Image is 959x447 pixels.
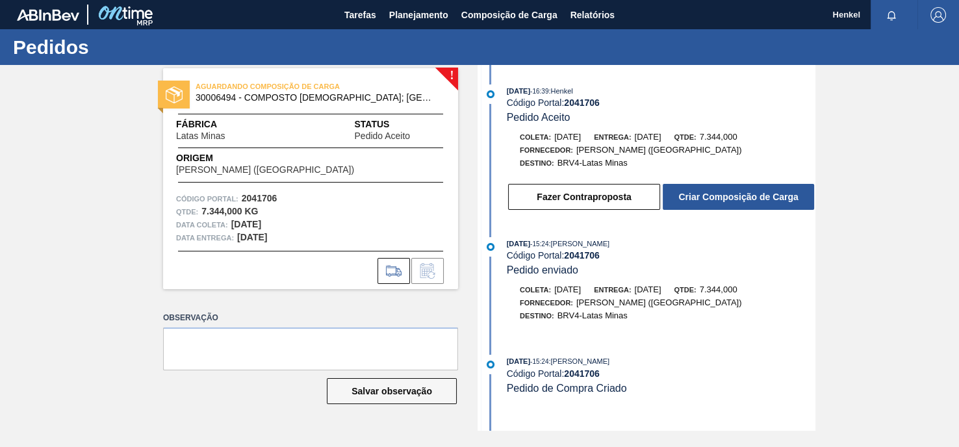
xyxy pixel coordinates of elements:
[520,133,551,141] span: Coleta:
[557,311,628,320] span: BRV4-Latas Minas
[674,133,696,141] span: Qtde:
[507,383,627,394] span: Pedido de Compra Criado
[389,7,448,23] span: Planejamento
[196,80,377,93] span: AGUARDANDO COMPOSIÇÃO DE CARGA
[487,90,494,98] img: atual
[354,131,410,141] span: Pedido Aceito
[530,240,548,248] span: - 15:24
[344,7,376,23] span: Tarefas
[176,231,234,244] span: Data entrega:
[487,243,494,251] img: atual
[507,357,530,365] span: [DATE]
[594,133,631,141] span: Entrega:
[508,184,660,210] button: Fazer Contraproposta
[554,285,581,294] span: [DATE]
[507,97,815,108] div: Código Portal:
[576,298,742,307] span: [PERSON_NAME] ([GEOGRAPHIC_DATA])
[548,240,609,248] span: : [PERSON_NAME]
[520,312,554,320] span: Destino:
[520,286,551,294] span: Coleta:
[327,378,457,404] button: Salvar observação
[548,357,609,365] span: : [PERSON_NAME]
[507,240,530,248] span: [DATE]
[461,7,557,23] span: Composição de Carga
[176,151,391,165] span: Origem
[242,193,277,203] strong: 2041706
[564,97,600,108] strong: 2041706
[507,87,530,95] span: [DATE]
[520,146,573,154] span: Fornecedor:
[377,258,410,284] div: Ir para Composição de Carga
[507,368,815,379] div: Código Portal:
[576,145,742,155] span: [PERSON_NAME] ([GEOGRAPHIC_DATA])
[570,7,615,23] span: Relatórios
[674,286,696,294] span: Qtde:
[564,368,600,379] strong: 2041706
[520,159,554,167] span: Destino:
[594,286,631,294] span: Entrega:
[354,118,445,131] span: Status
[663,184,814,210] button: Criar Composição de Carga
[507,250,815,261] div: Código Portal:
[163,309,458,327] label: Observação
[930,7,946,23] img: Logout
[871,6,912,24] button: Notificações
[507,264,578,275] span: Pedido enviado
[176,192,238,205] span: Código Portal:
[487,361,494,368] img: atual
[554,132,581,142] span: [DATE]
[548,87,572,95] span: : Henkel
[557,158,628,168] span: BRV4-Latas Minas
[634,132,661,142] span: [DATE]
[507,112,570,123] span: Pedido Aceito
[176,165,354,175] span: [PERSON_NAME] ([GEOGRAPHIC_DATA])
[201,206,258,216] strong: 7.344,000 KG
[411,258,444,284] div: Informar alteração no pedido
[17,9,79,21] img: TNhmsLtSVTkK8tSr43FrP2fwEKptu5GPRR3wAAAABJRU5ErkJggg==
[176,218,228,231] span: Data coleta:
[530,358,548,365] span: - 15:24
[231,219,261,229] strong: [DATE]
[530,88,548,95] span: - 16:39
[176,118,266,131] span: Fábrica
[176,131,225,141] span: Latas Minas
[166,86,183,103] img: status
[520,299,573,307] span: Fornecedor:
[13,40,244,55] h1: Pedidos
[237,232,267,242] strong: [DATE]
[700,285,737,294] span: 7.344,000
[634,285,661,294] span: [DATE]
[564,250,600,261] strong: 2041706
[196,93,431,103] span: 30006494 - COMPOSTO VEDANTE; TAMPA
[176,205,198,218] span: Qtde :
[700,132,737,142] span: 7.344,000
